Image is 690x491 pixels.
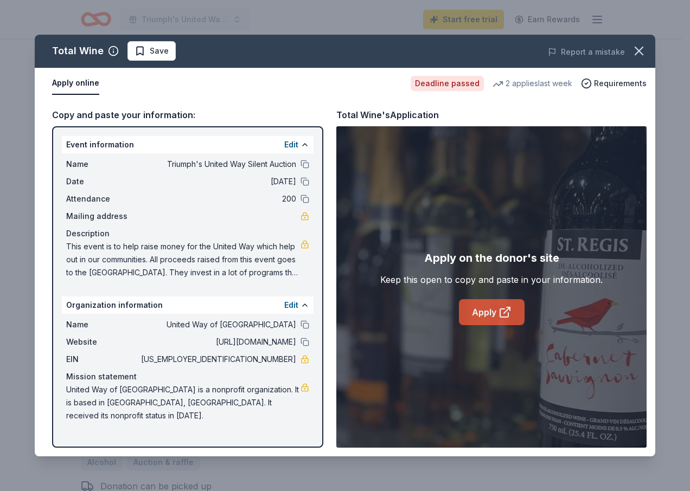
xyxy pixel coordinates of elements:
[493,77,572,90] div: 2 applies last week
[66,353,139,366] span: EIN
[52,108,323,122] div: Copy and paste your information:
[66,335,139,348] span: Website
[139,175,296,188] span: [DATE]
[411,76,484,91] div: Deadline passed
[284,299,298,312] button: Edit
[459,299,525,325] a: Apply
[66,227,309,240] div: Description
[52,42,104,60] div: Total Wine
[380,273,603,286] div: Keep this open to copy and paste in your information.
[66,318,139,331] span: Name
[139,353,296,366] span: [US_EMPLOYER_IDENTIFICATION_NUMBER]
[66,370,309,383] div: Mission statement
[139,318,296,331] span: United Way of [GEOGRAPHIC_DATA]
[139,158,296,171] span: Triumph's United Way Silent Auction
[127,41,176,61] button: Save
[284,138,298,151] button: Edit
[66,210,139,223] span: Mailing address
[62,136,314,153] div: Event information
[62,296,314,314] div: Organization information
[66,192,139,205] span: Attendance
[66,240,301,279] span: This event is to help raise money for the United Way which help out in our communities. All proce...
[66,383,301,422] span: United Way of [GEOGRAPHIC_DATA] is a nonprofit organization. It is based in [GEOGRAPHIC_DATA], [G...
[139,192,296,205] span: 200
[150,44,169,57] span: Save
[581,77,647,90] button: Requirements
[66,158,139,171] span: Name
[336,108,439,122] div: Total Wine's Application
[424,249,559,267] div: Apply on the donor's site
[594,77,647,90] span: Requirements
[66,175,139,188] span: Date
[52,72,99,95] button: Apply online
[548,46,625,59] button: Report a mistake
[139,335,296,348] span: [URL][DOMAIN_NAME]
